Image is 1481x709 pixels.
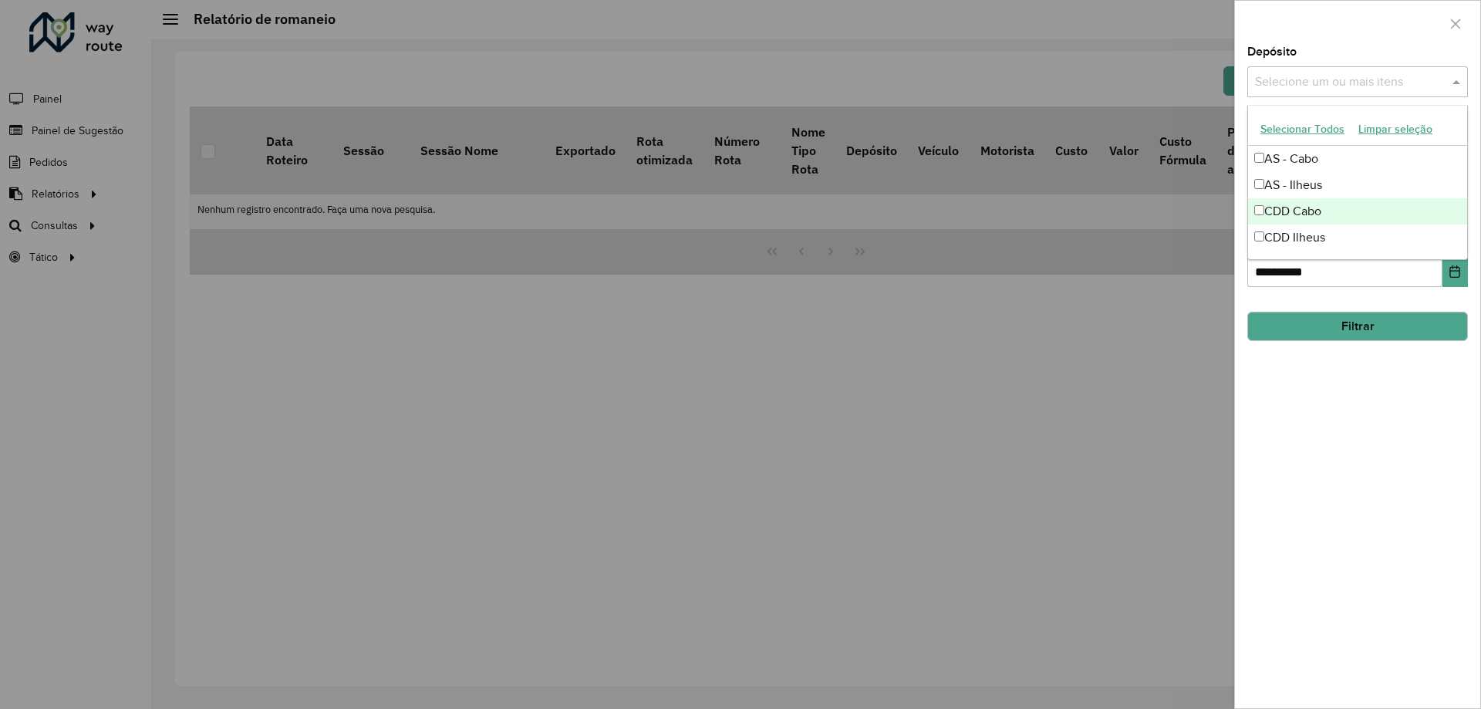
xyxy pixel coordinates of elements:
[1248,172,1467,198] div: AS - Ilheus
[1248,198,1467,225] div: CDD Cabo
[1351,117,1439,141] button: Limpar seleção
[1247,105,1468,260] ng-dropdown-panel: Options list
[1442,256,1468,287] button: Choose Date
[1247,312,1468,341] button: Filtrar
[1247,42,1297,61] label: Depósito
[1248,146,1467,172] div: AS - Cabo
[1253,117,1351,141] button: Selecionar Todos
[1248,225,1467,251] div: CDD Ilheus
